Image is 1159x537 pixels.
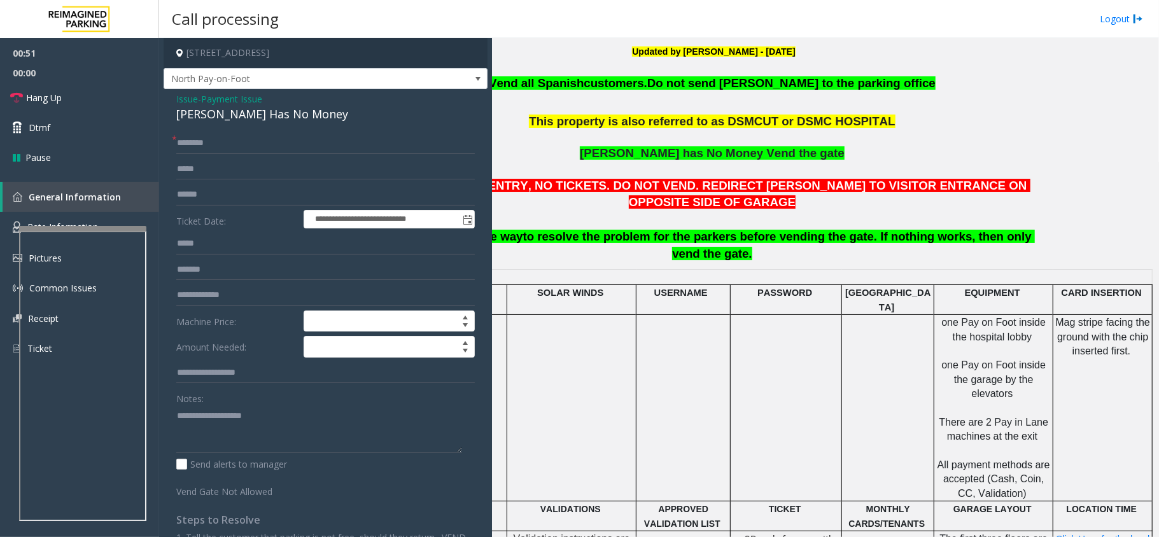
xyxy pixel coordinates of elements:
[401,179,1030,209] span: AT PHYSICIAN ENTRY, NO TICKETS. DO NOT VEND. REDIRECT [PERSON_NAME] TO VISITOR ENTRANCE ON OPPOSI...
[27,221,98,233] span: Rate Information
[3,182,159,212] a: General Information
[769,504,801,514] span: TICKET
[173,310,300,332] label: Machine Price:
[176,92,198,106] span: Issue
[198,93,262,105] span: -
[845,288,931,312] span: [GEOGRAPHIC_DATA]
[13,221,21,233] img: 'icon'
[953,504,1032,514] span: GARAGE LAYOUT
[938,459,1053,499] span: All payment methods are accepted (Cash, Coin, CC, Validation)
[848,504,925,528] span: MONTHLY CARDS/TENANTS
[1062,288,1142,298] span: CARD INSERTION
[456,321,474,331] span: Decrease value
[939,417,1051,442] span: There are 2 Pay in Lane machines at the exit
[941,359,1048,399] span: one Pay on Foot inside the garage by the elevators
[456,347,474,357] span: Decrease value
[176,514,475,526] h4: Steps to Resolve
[537,288,603,298] span: SOLAR WINDS
[584,76,647,90] span: customers.
[25,151,51,164] span: Pause
[1056,317,1153,356] span: Mag stripe facing the ground with the chip inserted first.
[176,106,475,123] div: [PERSON_NAME] Has No Money
[644,504,720,528] span: APPROVED VALIDATION LIST
[489,76,584,90] span: Vend all Spanish
[164,38,488,68] h4: [STREET_ADDRESS]
[176,387,204,405] label: Notes:
[1133,12,1143,25] img: logout
[13,283,23,293] img: 'icon'
[164,69,423,89] span: North Pay-on-Foot
[460,211,474,228] span: Toggle popup
[529,115,895,128] span: This property is also referred to as DSMCUT or DSMC HOSPITAL
[165,3,285,34] h3: Call processing
[965,288,1020,298] span: EQUIPMENT
[173,336,300,358] label: Amount Needed:
[647,76,936,90] span: Do not send [PERSON_NAME] to the parking office
[757,288,812,298] span: PASSWORD
[29,121,50,134] span: Dtmf
[632,46,795,57] b: Updated by [PERSON_NAME] - [DATE]
[1100,12,1143,25] a: Logout
[201,92,262,106] span: Payment Issue
[29,191,121,203] span: General Information
[540,504,601,514] span: VALIDATIONS
[13,314,22,323] img: 'icon'
[13,343,21,354] img: 'icon'
[173,480,300,498] label: Vend Gate Not Allowed
[580,146,845,160] span: [PERSON_NAME] has No Money Vend the gate
[523,230,1035,260] span: to resolve the problem for the parkers before vending the gate. If nothing works, then only vend ...
[176,457,287,471] label: Send alerts to manager
[654,288,708,298] span: USERNAME
[456,337,474,347] span: Increase value
[13,254,22,262] img: 'icon'
[941,317,1048,342] span: one Pay on Foot inside the hospital lobby
[26,91,62,104] span: Hang Up
[173,210,300,229] label: Ticket Date:
[13,192,22,202] img: 'icon'
[1067,504,1137,514] span: LOCATION TIME
[456,311,474,321] span: Increase value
